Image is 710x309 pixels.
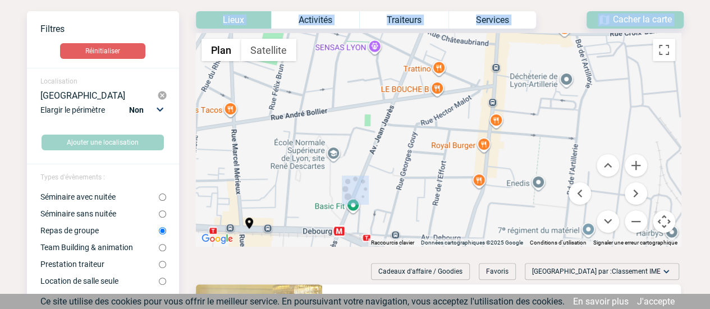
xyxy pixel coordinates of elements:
a: Réinitialiser [27,43,179,59]
a: J'accepte [637,296,675,307]
a: Ouvrir cette zone dans Google Maps (dans une nouvelle fenêtre) [199,232,236,246]
label: Prestation traiteur [40,260,159,269]
div: Activités [271,11,359,29]
gmp-advanced-marker: L'Autre Monde [242,216,256,232]
button: Passer en plein écran [653,39,675,61]
label: Team Building & animation [40,243,159,252]
div: Services [448,11,536,29]
a: En savoir plus [573,296,629,307]
label: Location de salle seule [40,276,159,285]
a: Conditions d'utilisation [530,239,587,246]
span: Cacher la carte [613,14,672,25]
div: Cadeaux d'affaire / Goodies [371,263,470,280]
img: Google [199,232,236,246]
button: Raccourcis clavier [371,239,414,247]
span: Localisation [40,77,77,85]
img: baseline_expand_more_white_24dp-b.png [661,266,672,277]
button: Déplacer vers la droite [625,182,647,205]
label: Hébergement de groupe [40,293,159,302]
button: Afficher un plan de ville [201,39,241,61]
span: Types d'évènements : [40,173,105,181]
button: Monter [597,154,619,177]
button: Commandes de la caméra de la carte [653,210,675,233]
span: Ce site utilise des cookies pour vous offrir le meilleur service. En poursuivant votre navigation... [40,296,565,307]
span: Classement IME [612,268,661,275]
button: Zoom avant [625,154,647,177]
label: Séminaire avec nuitée [40,192,159,201]
label: Séminaire sans nuitée [40,209,159,218]
div: Elargir le périmètre [40,103,168,126]
label: Repas de groupe [40,226,159,235]
div: Filtrer sur Cadeaux d'affaire / Goodies [367,263,474,280]
img: location-on-24-px-black.png [242,216,256,230]
button: Zoom arrière [625,210,647,233]
button: Descendre [597,210,619,233]
img: cancel-24-px-g.png [157,90,167,100]
div: [GEOGRAPHIC_DATA] [40,90,158,100]
span: [GEOGRAPHIC_DATA] par : [532,266,661,277]
button: Réinitialiser [60,43,145,59]
span: Données cartographiques ©2025 Google [421,239,523,246]
div: Traiteurs [359,11,448,29]
img: Ajouter aux favoris [661,293,670,302]
p: Filtres [40,24,179,34]
a: Signaler une erreur cartographique [593,239,677,246]
div: Filtrer selon vos favoris [474,263,520,280]
button: Afficher les images satellite [241,39,296,61]
div: Favoris [479,263,516,280]
div: Lieux [196,11,271,29]
button: Ajouter une localisation [42,135,164,150]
